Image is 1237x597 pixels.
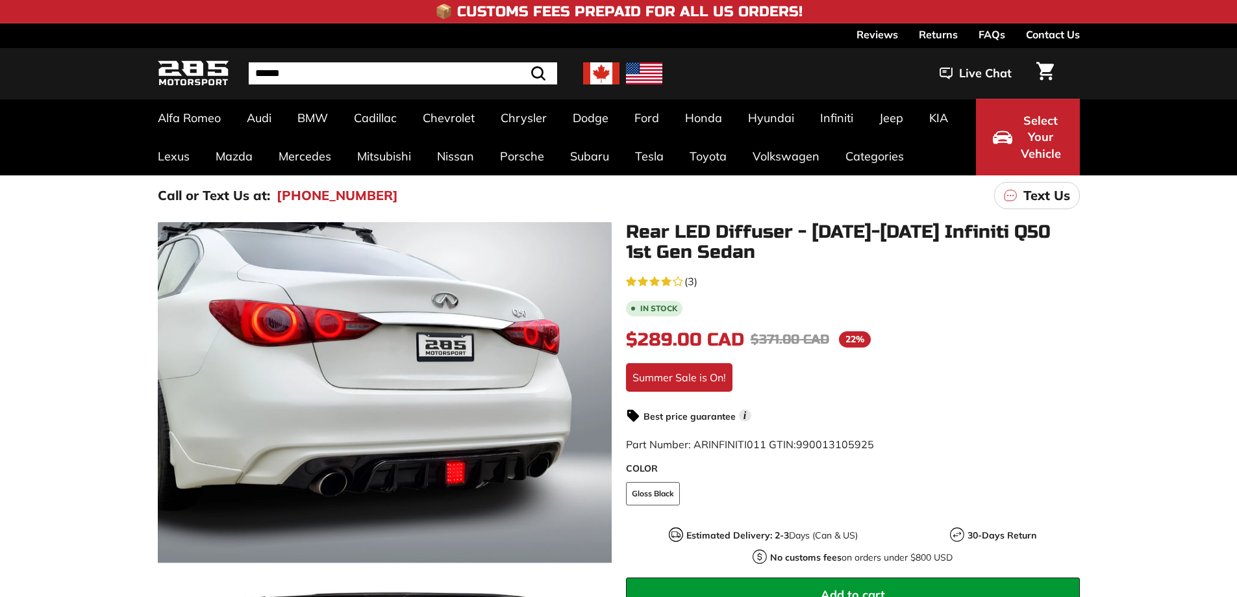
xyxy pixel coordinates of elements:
h4: 📦 Customs Fees Prepaid for All US Orders! [435,4,803,19]
a: Volkswagen [740,137,832,175]
a: Lexus [145,137,203,175]
a: Mazda [203,137,266,175]
label: COLOR [626,462,1080,476]
a: BMW [284,99,341,137]
a: Honda [672,99,735,137]
a: Jeep [866,99,916,137]
span: Part Number: ARINFINITI011 GTIN: [626,438,874,451]
a: Returns [919,23,958,45]
a: Alfa Romeo [145,99,234,137]
a: Toyota [677,137,740,175]
span: $289.00 CAD [626,329,744,351]
p: on orders under $800 USD [770,551,953,565]
span: (3) [684,273,697,289]
a: Text Us [994,182,1080,209]
p: Text Us [1023,186,1070,205]
p: Days (Can & US) [686,529,858,542]
a: Cart [1029,51,1062,95]
a: Subaru [557,137,622,175]
button: Live Chat [923,57,1029,90]
a: Cadillac [341,99,410,137]
strong: No customs fees [770,552,842,563]
input: Search [249,62,557,84]
a: Categories [832,137,917,175]
a: [PHONE_NUMBER] [277,186,398,205]
a: Mitsubishi [344,137,424,175]
a: Nissan [424,137,487,175]
span: Select Your Vehicle [1019,112,1063,162]
a: Chrysler [488,99,560,137]
span: 990013105925 [796,438,874,451]
span: $371.00 CAD [751,331,829,348]
a: Infiniti [807,99,866,137]
a: Porsche [487,137,557,175]
b: In stock [640,305,677,312]
button: Select Your Vehicle [976,99,1080,175]
img: Logo_285_Motorsport_areodynamics_components [158,58,229,89]
a: Tesla [622,137,677,175]
a: Contact Us [1026,23,1080,45]
a: Audi [234,99,284,137]
a: Chevrolet [410,99,488,137]
a: FAQs [979,23,1005,45]
p: Call or Text Us at: [158,186,270,205]
div: Summer Sale is On! [626,363,732,392]
a: Ford [621,99,672,137]
a: Hyundai [735,99,807,137]
a: Reviews [856,23,898,45]
strong: Estimated Delivery: 2-3 [686,529,789,541]
a: 3.7 rating (3 votes) [626,272,1080,289]
span: 22% [839,331,871,348]
span: i [739,409,751,422]
a: Dodge [560,99,621,137]
h1: Rear LED Diffuser - [DATE]-[DATE] Infiniti Q50 1st Gen Sedan [626,222,1080,262]
a: Mercedes [266,137,344,175]
strong: 30-Days Return [968,529,1036,541]
span: Live Chat [959,65,1012,82]
strong: Best price guarantee [643,411,736,422]
a: KIA [916,99,961,137]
